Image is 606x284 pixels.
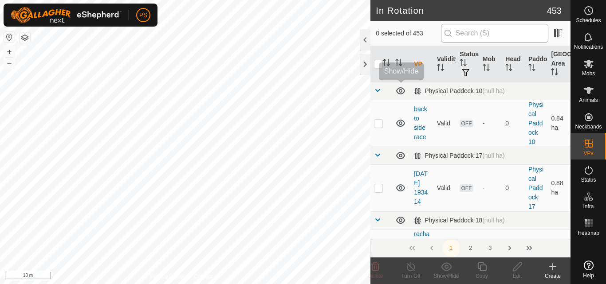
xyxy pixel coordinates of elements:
span: Animals [579,97,598,103]
button: Map Layers [20,32,30,43]
a: Physical Paddock 17 [528,166,543,210]
th: VP [410,46,433,82]
p-sorticon: Activate to sort [483,65,490,72]
a: Help [571,257,606,282]
span: (null ha) [482,87,505,94]
button: 1 [442,239,460,257]
div: Edit [500,272,535,280]
button: Reset Map [4,32,15,43]
td: 0 [502,100,525,147]
div: Physical Paddock 17 [414,152,505,160]
th: Status [456,46,479,82]
button: 3 [481,239,499,257]
td: 0 [502,164,525,211]
input: Search (S) [441,24,548,43]
p-sorticon: Activate to sort [395,60,402,67]
span: PS [139,11,148,20]
span: 453 [547,4,562,17]
span: Neckbands [575,124,602,129]
span: Help [583,273,594,278]
th: Paddock [525,46,548,82]
span: (null ha) [482,152,505,159]
span: 0 selected of 453 [376,29,441,38]
p-sorticon: Activate to sort [460,60,467,67]
div: Copy [464,272,500,280]
a: back to side race [414,105,427,140]
div: Show/Hide [429,272,464,280]
h2: In Rotation [376,5,547,16]
a: [DATE] 193414 [414,170,428,205]
span: Status [581,177,596,183]
button: + [4,47,15,57]
th: Validity [433,46,456,82]
span: OFF [460,120,473,127]
span: Schedules [576,18,601,23]
td: 0.84 ha [547,100,571,147]
span: OFF [460,184,473,192]
button: – [4,58,15,69]
button: Last Page [520,239,538,257]
div: Physical Paddock 10 [414,87,505,95]
div: Create [535,272,571,280]
span: Infra [583,204,594,209]
p-sorticon: Activate to sort [528,65,535,72]
span: VPs [583,151,593,156]
div: Physical Paddock 18 [414,217,505,224]
p-sorticon: Activate to sort [505,65,512,72]
a: Contact Us [194,272,220,280]
div: - [483,183,499,193]
span: Heatmap [578,230,599,236]
button: Next Page [501,239,519,257]
p-sorticon: Activate to sort [551,70,558,77]
a: Privacy Policy [150,272,184,280]
th: [GEOGRAPHIC_DATA] Area [547,46,571,82]
th: Mob [479,46,502,82]
div: Turn Off [393,272,429,280]
span: (null ha) [482,217,505,224]
td: Valid [433,164,456,211]
span: Mobs [582,71,595,76]
th: Head [502,46,525,82]
a: Physical Paddock 10 [528,101,543,145]
button: 2 [462,239,480,257]
p-sorticon: Activate to sort [383,60,390,67]
td: Valid [433,100,456,147]
span: Delete [368,273,383,279]
p-sorticon: Activate to sort [437,65,444,72]
td: 0.88 ha [547,164,571,211]
span: Notifications [574,44,603,50]
img: Gallagher Logo [11,7,122,23]
div: - [483,119,499,128]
